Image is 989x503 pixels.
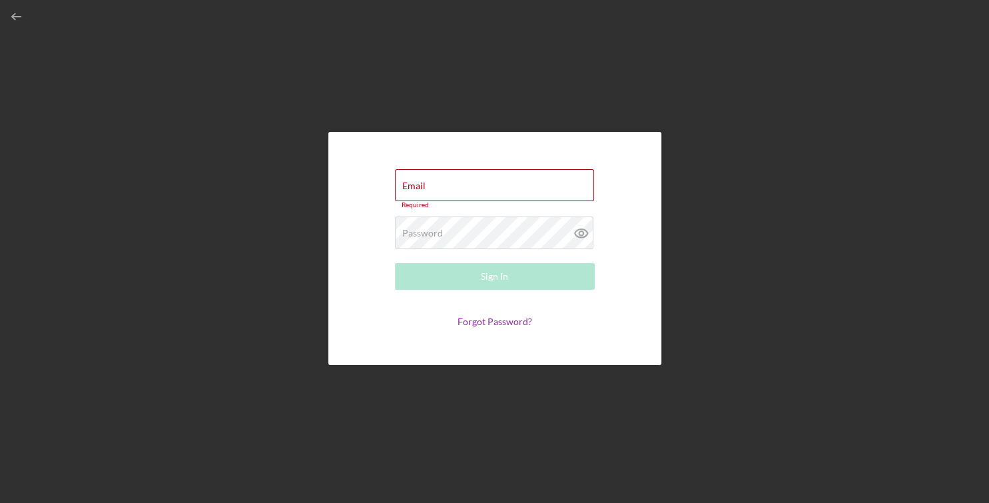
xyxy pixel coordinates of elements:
a: Forgot Password? [458,316,532,327]
div: Sign In [481,263,508,290]
button: Sign In [395,263,595,290]
label: Password [402,228,443,239]
div: Required [395,201,595,209]
label: Email [402,181,426,191]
